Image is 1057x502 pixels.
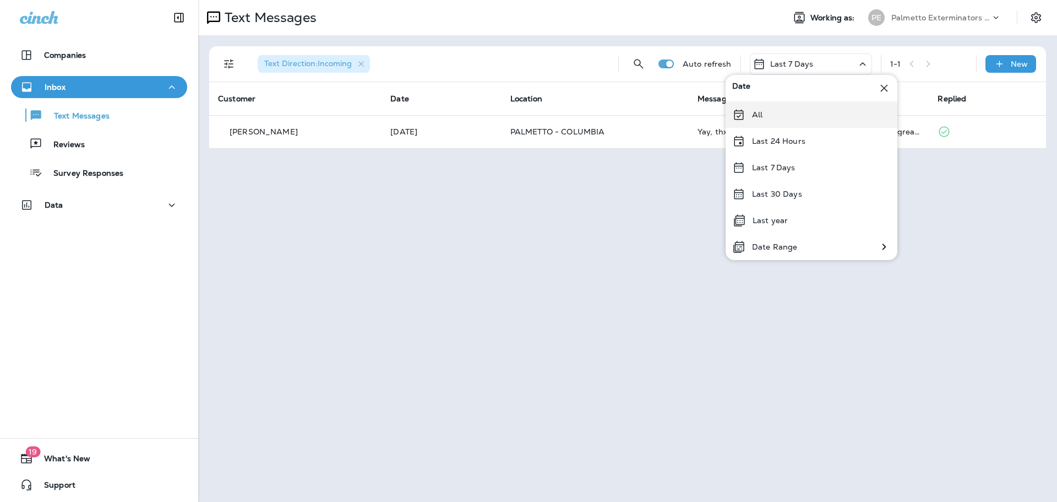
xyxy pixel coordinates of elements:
[510,94,542,104] span: Location
[1026,8,1046,28] button: Settings
[33,454,90,467] span: What's New
[11,132,187,155] button: Reviews
[11,161,187,184] button: Survey Responses
[218,53,240,75] button: Filters
[698,94,731,104] span: Message
[810,13,857,23] span: Working as:
[220,9,317,26] p: Text Messages
[752,110,762,119] p: All
[25,446,40,457] span: 19
[218,94,255,104] span: Customer
[258,55,370,73] div: Text Direction:Incoming
[264,58,352,68] span: Text Direction : Incoming
[42,169,123,179] p: Survey Responses
[11,104,187,127] button: Text Messages
[11,447,187,469] button: 19What's New
[11,194,187,216] button: Data
[11,44,187,66] button: Companies
[752,137,805,145] p: Last 24 Hours
[42,140,85,150] p: Reviews
[868,9,885,26] div: PE
[628,53,650,75] button: Search Messages
[770,60,814,68] p: Last 7 Days
[11,76,187,98] button: Inbox
[45,83,66,91] p: Inbox
[752,163,796,172] p: Last 7 Days
[890,60,901,68] div: 1 - 1
[752,190,802,198] p: Last 30 Days
[390,94,409,104] span: Date
[1011,60,1028,68] p: New
[698,127,920,136] div: Yay, thx. I left a vm for construction referral. Have a great day.
[938,94,966,104] span: Replied
[683,60,732,68] p: Auto refresh
[230,127,298,136] p: [PERSON_NAME]
[164,7,194,29] button: Collapse Sidebar
[732,82,751,95] span: Date
[753,216,788,225] p: Last year
[510,127,605,137] span: PALMETTO - COLUMBIA
[11,474,187,496] button: Support
[390,127,492,136] p: Sep 22, 2025 11:05 AM
[44,51,86,60] p: Companies
[43,111,110,122] p: Text Messages
[45,201,63,209] p: Data
[891,13,990,22] p: Palmetto Exterminators LLC
[33,481,75,494] span: Support
[752,242,797,251] p: Date Range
